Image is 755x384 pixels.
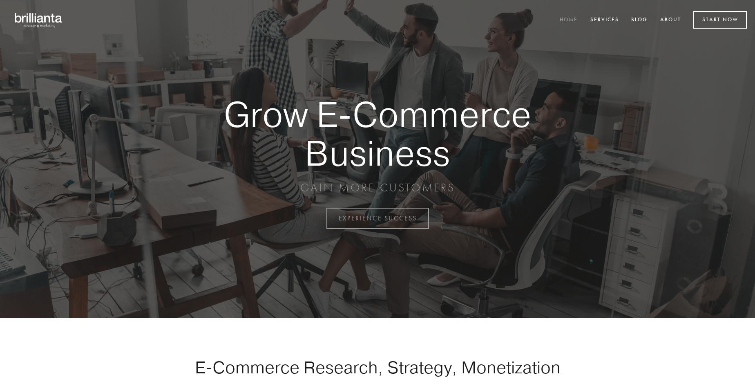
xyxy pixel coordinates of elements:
p: GAIN MORE CUSTOMERS [195,180,560,195]
a: Start Now [693,11,747,29]
strong: Grow E-Commerce Business [195,95,560,172]
a: Services [585,13,624,27]
img: brillianta - research, strategy, marketing [8,8,69,32]
h1: E-Commerce Research, Strategy, Monetization [169,357,586,377]
a: About [655,13,686,27]
a: EXPERIENCE SUCCESS [326,208,429,229]
a: Home [554,13,583,27]
a: Blog [626,13,653,27]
